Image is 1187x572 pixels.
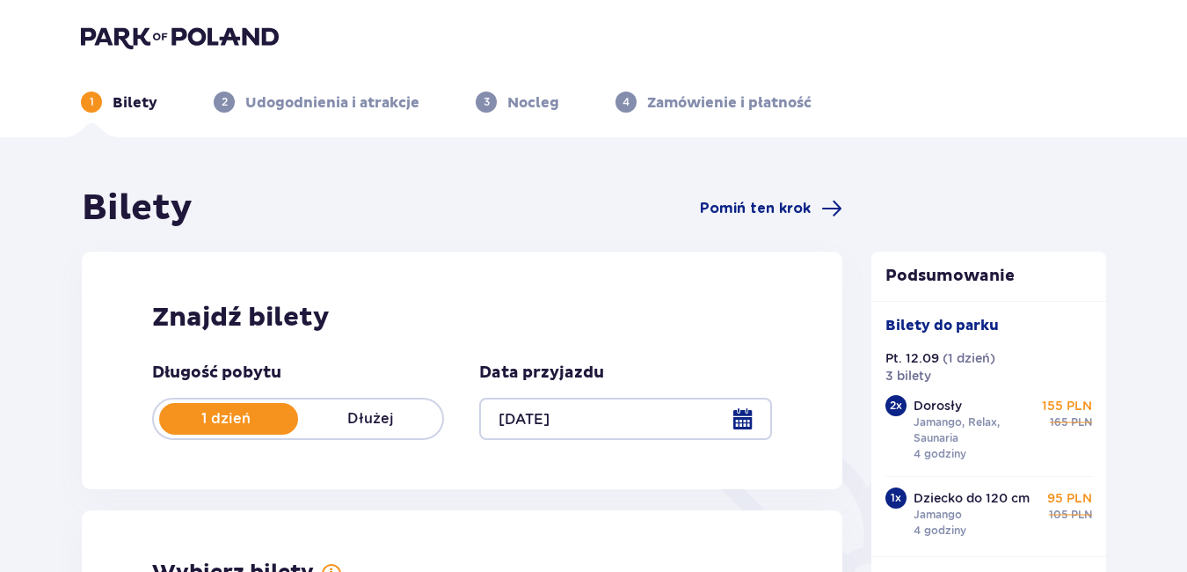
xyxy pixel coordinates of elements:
[484,94,490,110] p: 3
[885,349,939,367] p: Pt. 12.09
[298,409,442,429] p: Dłużej
[113,93,157,113] p: Bilety
[885,395,907,416] div: 2 x
[1071,507,1092,523] p: PLN
[90,94,94,110] p: 1
[700,198,842,219] a: Pomiń ten krok
[154,409,298,429] p: 1 dzień
[82,187,193,231] h1: Bilety
[152,301,772,334] h2: Znajdź bilety
[81,25,279,49] img: Park of Poland logo
[1071,414,1092,430] p: PLN
[1049,507,1067,523] p: 105
[871,266,1107,287] p: Podsumowanie
[623,94,630,110] p: 4
[914,489,1030,507] p: Dziecko do 120 cm
[914,507,962,523] p: Jamango
[647,93,812,113] p: Zamówienie i płatność
[507,93,559,113] p: Nocleg
[479,363,604,384] p: Data przyjazdu
[943,349,995,367] p: ( 1 dzień )
[885,488,907,509] div: 1 x
[152,363,281,384] p: Długość pobytu
[222,94,228,110] p: 2
[1050,414,1067,430] p: 165
[885,367,931,385] p: 3 bilety
[914,523,966,539] p: 4 godziny
[885,316,999,335] p: Bilety do parku
[914,397,962,414] p: Dorosły
[245,93,419,113] p: Udogodnienia i atrakcje
[914,414,1035,446] p: Jamango, Relax, Saunaria
[1042,397,1092,414] p: 155 PLN
[700,199,811,218] span: Pomiń ten krok
[1047,489,1092,507] p: 95 PLN
[914,446,966,462] p: 4 godziny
